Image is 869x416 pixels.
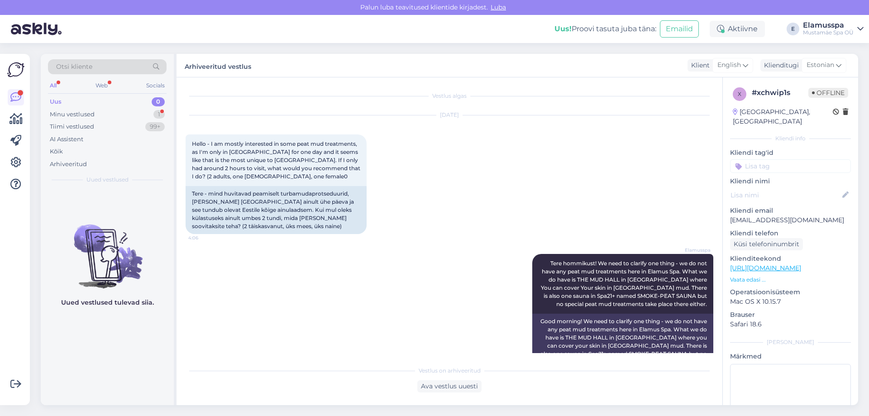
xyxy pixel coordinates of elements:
[50,147,63,156] div: Kõik
[730,276,851,284] p: Vaata edasi ...
[186,92,713,100] div: Vestlus algas
[730,215,851,225] p: [EMAIL_ADDRESS][DOMAIN_NAME]
[7,61,24,78] img: Askly Logo
[731,190,840,200] input: Lisa nimi
[730,148,851,158] p: Kliendi tag'id
[807,60,834,70] span: Estonian
[808,88,848,98] span: Offline
[730,254,851,263] p: Klienditeekond
[50,122,94,131] div: Tiimi vestlused
[541,260,708,307] span: Tere hommikust! We need to clarify one thing - we do not have any peat mud treatments here in Ela...
[419,367,481,375] span: Vestlus on arhiveeritud
[50,160,87,169] div: Arhiveeritud
[152,97,165,106] div: 0
[730,229,851,238] p: Kliendi telefon
[730,320,851,329] p: Safari 18.6
[710,21,765,37] div: Aktiivne
[61,298,154,307] p: Uued vestlused tulevad siia.
[186,111,713,119] div: [DATE]
[94,80,110,91] div: Web
[50,97,62,106] div: Uus
[730,134,851,143] div: Kliendi info
[730,264,801,272] a: [URL][DOMAIN_NAME]
[554,24,572,33] b: Uus!
[50,110,95,119] div: Minu vestlused
[730,238,803,250] div: Küsi telefoninumbrit
[733,107,833,126] div: [GEOGRAPHIC_DATA], [GEOGRAPHIC_DATA]
[48,80,58,91] div: All
[192,140,362,180] span: Hello - I am mostly interested in some peat mud treatments, as I'm only in [GEOGRAPHIC_DATA] for ...
[144,80,167,91] div: Socials
[730,297,851,306] p: Mac OS X 10.15.7
[730,206,851,215] p: Kliendi email
[787,23,799,35] div: E
[186,186,367,234] div: Tere - mind huvitavad peamiselt turbamudaprotseduurid, [PERSON_NAME] [GEOGRAPHIC_DATA] ainult ühe...
[677,247,711,253] span: Elamusspa
[41,208,174,290] img: No chats
[730,338,851,346] div: [PERSON_NAME]
[730,177,851,186] p: Kliendi nimi
[760,61,799,70] div: Klienditugi
[188,234,222,241] span: 4:06
[730,352,851,361] p: Märkmed
[153,110,165,119] div: 1
[554,24,656,34] div: Proovi tasuta juba täna:
[532,314,713,370] div: Good morning! We need to clarify one thing - we do not have any peat mud treatments here in Elamu...
[185,59,251,72] label: Arhiveeritud vestlus
[730,287,851,297] p: Operatsioonisüsteem
[803,22,854,29] div: Elamusspa
[417,380,482,392] div: Ava vestlus uuesti
[145,122,165,131] div: 99+
[730,159,851,173] input: Lisa tag
[86,176,129,184] span: Uued vestlused
[803,29,854,36] div: Mustamäe Spa OÜ
[717,60,741,70] span: English
[56,62,92,72] span: Otsi kliente
[50,135,83,144] div: AI Assistent
[660,20,699,38] button: Emailid
[688,61,710,70] div: Klient
[752,87,808,98] div: # xchwip1s
[738,91,741,97] span: x
[730,310,851,320] p: Brauser
[488,3,509,11] span: Luba
[803,22,864,36] a: ElamusspaMustamäe Spa OÜ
